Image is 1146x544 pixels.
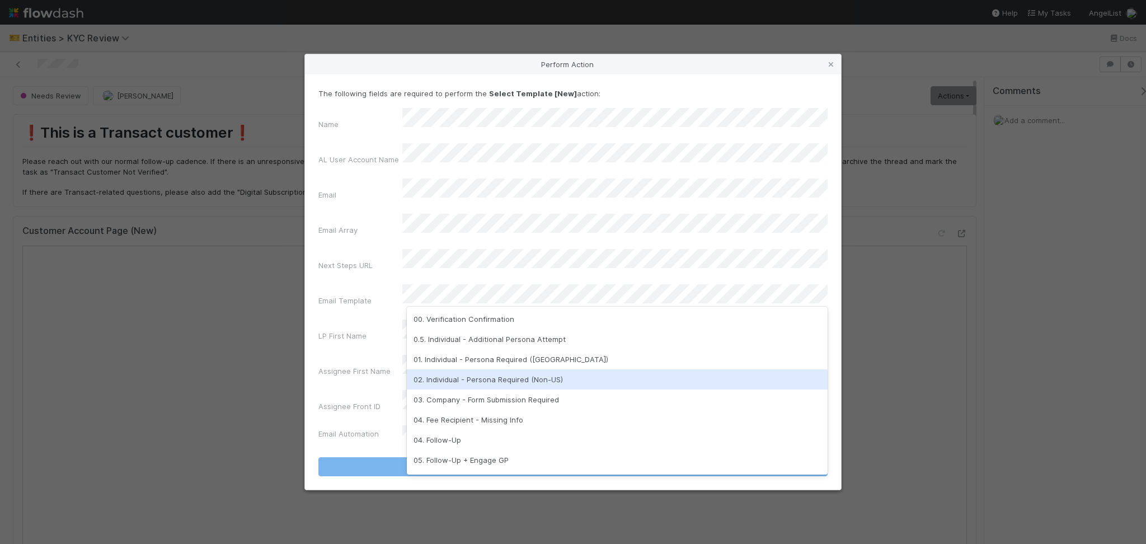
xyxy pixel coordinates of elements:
[407,390,828,410] div: 03. Company - Form Submission Required
[318,401,381,412] label: Assignee Front ID
[318,260,373,271] label: Next Steps URL
[407,329,828,349] div: 0.5. Individual - Additional Persona Attempt
[407,410,828,430] div: 04. Fee Recipient - Missing Info
[407,450,828,470] div: 05. Follow-Up + Engage GP
[318,457,828,476] button: Select Template [New]
[318,428,379,439] label: Email Automation
[318,330,367,341] label: LP First Name
[318,119,339,130] label: Name
[407,470,828,490] div: 06. Follow-Up LP + Follow-Up GP
[305,54,841,74] div: Perform Action
[318,365,391,377] label: Assignee First Name
[407,369,828,390] div: 02. Individual - Persona Required (Non-US)
[318,88,828,99] p: The following fields are required to perform the action:
[318,224,358,236] label: Email Array
[407,430,828,450] div: 04. Follow-Up
[407,309,828,329] div: 00. Verification Confirmation
[407,349,828,369] div: 01. Individual - Persona Required ([GEOGRAPHIC_DATA])
[489,89,577,98] strong: Select Template [New]
[318,154,399,165] label: AL User Account Name
[318,295,372,306] label: Email Template
[318,189,336,200] label: Email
